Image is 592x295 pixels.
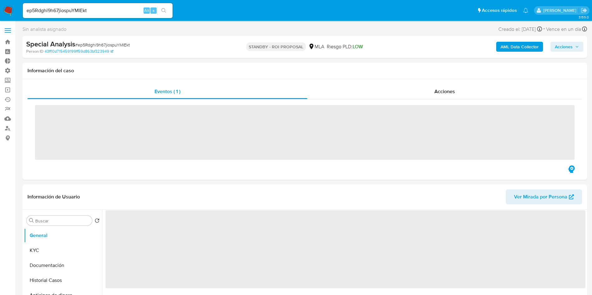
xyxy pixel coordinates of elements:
b: AML Data Collector [501,42,539,52]
button: search-icon [157,6,170,15]
span: ‌ [105,210,585,288]
span: Riesgo PLD: [327,43,363,50]
h1: Información del caso [27,68,582,74]
p: gustavo.deseta@mercadolibre.com [543,7,579,13]
a: Notificaciones [523,8,528,13]
span: Vence en un día [546,26,581,33]
button: Buscar [29,218,34,223]
p: STANDBY - ROI PROPOSAL [246,42,306,51]
a: Salir [581,7,587,14]
span: # ep5Rdghi9h67jiospuYMIEkt [75,42,130,48]
a: 43ff10d715459199ff59d863bf323949 [45,49,113,54]
button: Historial Casos [24,273,102,288]
span: Accesos rápidos [482,7,517,14]
b: Person ID [26,49,43,54]
span: Alt [144,7,149,13]
button: Acciones [550,42,583,52]
b: Special Analysis [26,39,75,49]
button: Documentación [24,258,102,273]
input: Buscar [35,218,90,224]
h1: Información de Usuario [27,194,80,200]
button: Volver al orden por defecto [95,218,100,225]
input: Buscar usuario o caso... [23,7,173,15]
span: Acciones [555,42,573,52]
span: Eventos ( 1 ) [154,88,180,95]
div: MLA [308,43,324,50]
button: Ver Mirada por Persona [506,189,582,204]
button: General [24,228,102,243]
span: ‌ [35,105,575,160]
span: Sin analista asignado [22,26,66,33]
button: KYC [24,243,102,258]
span: - [543,25,545,33]
span: LOW [353,43,363,50]
button: AML Data Collector [496,42,543,52]
span: Acciones [434,88,455,95]
span: s [153,7,154,13]
div: Creado el: [DATE] [498,25,542,33]
span: Ver Mirada por Persona [514,189,567,204]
